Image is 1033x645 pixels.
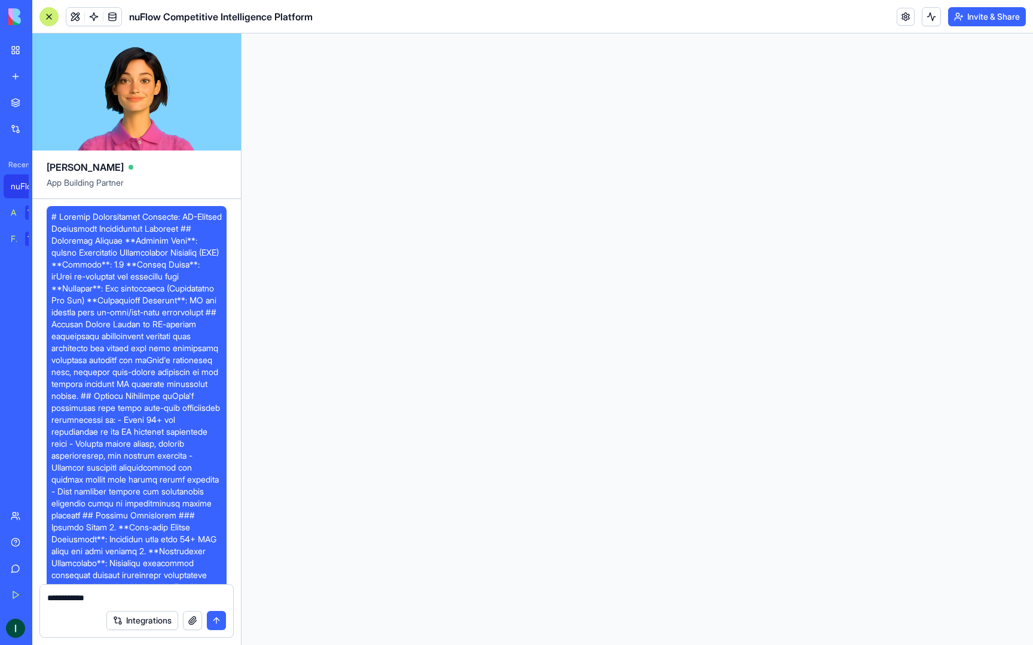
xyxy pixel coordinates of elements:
img: logo [8,8,82,25]
div: TRY [25,205,44,220]
button: Invite & Share [948,7,1026,26]
div: nuFlow Competitive Intelligence Platform [11,180,44,192]
span: App Building Partner [47,177,227,198]
span: Recent [4,160,29,170]
a: AI Logo GeneratorTRY [4,201,51,225]
a: nuFlow Competitive Intelligence Platform [4,174,51,198]
span: nuFlow Competitive Intelligence Platform [129,10,313,24]
img: ACg8ocJV2uMIiKnsqtfIFcmlntBBTSD6Na7rqddrW4D6uKzvx_hEKw=s96-c [6,619,25,638]
div: AI Logo Generator [11,207,17,219]
div: Feedback Form [11,233,17,245]
a: Feedback FormTRY [4,227,51,251]
span: [PERSON_NAME] [47,160,124,174]
button: Integrations [106,611,178,630]
div: TRY [25,232,44,246]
